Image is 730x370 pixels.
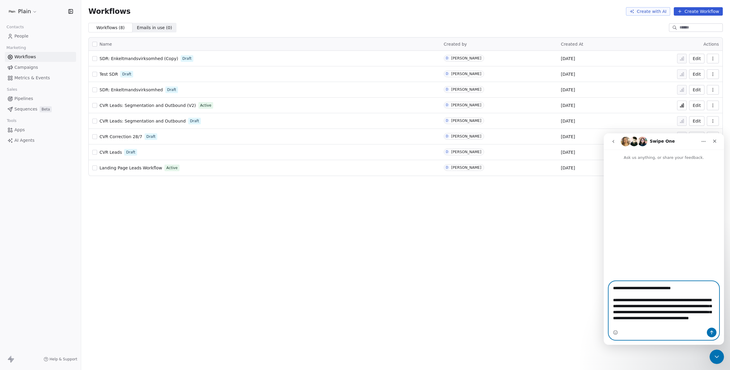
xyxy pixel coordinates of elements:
span: Plain [18,8,31,15]
div: [PERSON_NAME] [451,165,481,170]
div: D [446,71,448,76]
a: Workflows [5,52,76,62]
a: CVR Leads [100,149,122,155]
span: SDR: Enkeltmandsvirksomhed [100,87,163,92]
a: SDR: Enkeltmandsvirksomhed (Copy) [100,56,178,62]
span: CVR Leads: Segmentation and Outbound [100,119,186,123]
span: Campaigns [14,64,38,71]
button: Edit [689,116,704,126]
span: [DATE] [561,149,575,155]
button: Create with AI [626,7,670,16]
a: SDR: Enkeltmandsvirksomhed [100,87,163,93]
span: Workflows [88,7,130,16]
button: Create Workflow [674,7,723,16]
a: Apps [5,125,76,135]
span: [DATE] [561,134,575,140]
span: [DATE] [561,118,575,124]
a: Pipelines [5,94,76,104]
a: CVR Correction 28/7 [100,134,142,140]
a: Help & Support [44,357,77,362]
span: SDR: Enkeltmandsvirksomhed (Copy) [100,56,178,61]
span: [DATE] [561,102,575,108]
button: Edit [689,54,704,63]
button: Edit [689,85,704,95]
a: Test SDR [100,71,118,77]
span: [DATE] [561,71,575,77]
span: Sales [4,85,20,94]
span: Created At [561,42,583,47]
a: SequencesBeta [5,104,76,114]
span: Actions [704,42,719,47]
span: CVR Correction 28/7 [100,134,142,139]
span: Contacts [4,23,26,32]
span: Help & Support [50,357,77,362]
img: Plain-Logo-Tile.png [8,8,16,15]
div: [PERSON_NAME] [451,87,481,92]
div: [PERSON_NAME] [451,134,481,138]
div: D [446,150,448,154]
iframe: Intercom live chat [710,350,724,364]
div: [PERSON_NAME] [451,56,481,60]
span: Landing Page Leads Workflow [100,165,162,170]
span: Emails in use ( 0 ) [137,25,172,31]
div: D [446,118,448,123]
span: Apps [14,127,25,133]
a: Campaigns [5,62,76,72]
span: AI Agents [14,137,35,144]
div: D [446,103,448,108]
span: CVR Leads: Segmentation and Outbound (V2) [100,103,196,108]
span: CVR Leads [100,150,122,155]
a: CVR Leads: Segmentation and Outbound [100,118,186,124]
span: [DATE] [561,87,575,93]
div: D [446,87,448,92]
span: Tools [4,116,19,125]
span: Beta [40,106,52,112]
span: Draft [167,87,176,92]
span: Workflows [14,54,36,60]
div: D [446,56,448,61]
span: Test SDR [100,72,118,77]
a: Landing Page Leads Workflow [100,165,162,171]
a: People [5,31,76,41]
iframe: Intercom live chat [604,133,724,345]
div: [PERSON_NAME] [451,103,481,107]
div: [PERSON_NAME] [451,72,481,76]
span: Sequences [14,106,37,112]
span: Marketing [4,43,29,52]
a: Edit [689,69,704,79]
button: Edit [689,101,704,110]
a: AI Agents [5,135,76,145]
span: Name [100,41,112,47]
div: D [446,134,448,139]
span: [DATE] [561,56,575,62]
span: Draft [146,134,155,139]
span: Pipelines [14,96,33,102]
span: Draft [182,56,192,61]
a: CVR Leads: Segmentation and Outbound (V2) [100,102,196,108]
span: [DATE] [561,165,575,171]
button: Edit [689,132,704,141]
span: Draft [122,71,131,77]
div: [PERSON_NAME] [451,150,481,154]
a: Metrics & Events [5,73,76,83]
span: Active [166,165,177,171]
span: Metrics & Events [14,75,50,81]
span: Draft [190,118,199,124]
span: Draft [126,150,135,155]
div: [PERSON_NAME] [451,119,481,123]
